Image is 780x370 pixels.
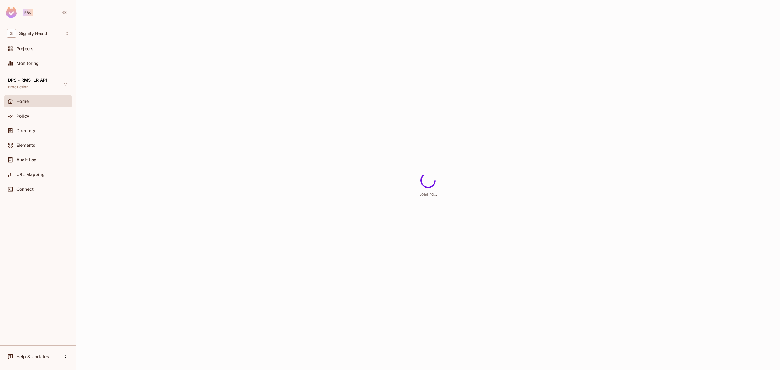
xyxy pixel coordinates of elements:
span: Loading... [419,192,437,196]
span: Projects [16,46,34,51]
span: Workspace: Signify Health [19,31,48,36]
div: Pro [23,9,33,16]
span: Connect [16,187,34,192]
span: Policy [16,114,29,118]
span: Elements [16,143,35,148]
span: Monitoring [16,61,39,66]
span: Directory [16,128,35,133]
span: Audit Log [16,157,37,162]
span: Home [16,99,29,104]
img: SReyMgAAAABJRU5ErkJggg== [6,7,17,18]
span: URL Mapping [16,172,45,177]
span: Production [8,85,29,90]
span: DPS - RMS ILR API [8,78,47,83]
span: Help & Updates [16,354,49,359]
span: S [7,29,16,38]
